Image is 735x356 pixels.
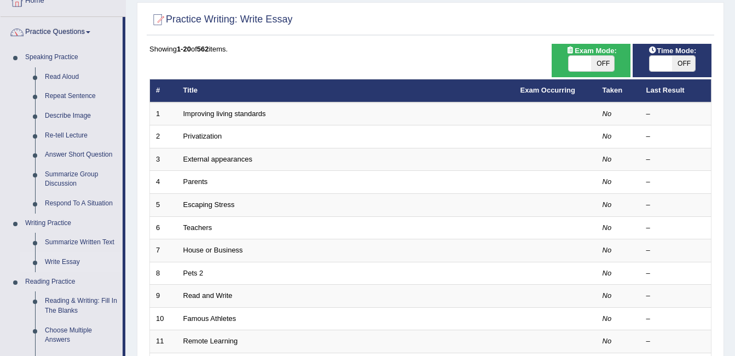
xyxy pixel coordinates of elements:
b: 562 [197,45,209,53]
em: No [603,291,612,300]
span: Exam Mode: [562,45,621,56]
a: Read Aloud [40,67,123,87]
td: 3 [150,148,177,171]
a: Write Essay [40,252,123,272]
b: 1-20 [177,45,191,53]
th: Title [177,79,514,102]
a: Re-tell Lecture [40,126,123,146]
div: – [646,109,705,119]
td: 1 [150,102,177,125]
td: 4 [150,171,177,194]
a: Exam Occurring [520,86,575,94]
div: – [646,131,705,142]
a: Respond To A Situation [40,194,123,214]
td: 11 [150,330,177,353]
a: Teachers [183,223,212,232]
a: Writing Practice [20,214,123,233]
em: No [603,155,612,163]
th: Last Result [640,79,711,102]
div: – [646,336,705,347]
a: Privatization [183,132,222,140]
em: No [603,200,612,209]
div: – [646,291,705,301]
div: – [646,223,705,233]
div: – [646,177,705,187]
a: Summarize Written Text [40,233,123,252]
em: No [603,223,612,232]
a: House or Business [183,246,243,254]
a: Parents [183,177,208,186]
a: External appearances [183,155,252,163]
em: No [603,246,612,254]
a: Remote Learning [183,337,238,345]
div: – [646,314,705,324]
em: No [603,110,612,118]
div: – [646,245,705,256]
td: 7 [150,239,177,262]
span: OFF [591,56,614,71]
div: – [646,154,705,165]
a: Improving living standards [183,110,266,118]
a: Pets 2 [183,269,204,277]
h2: Practice Writing: Write Essay [149,12,292,28]
a: Repeat Sentence [40,87,123,106]
div: – [646,200,705,210]
a: Reading Practice [20,272,123,292]
a: Summarize Group Discussion [40,165,123,194]
em: No [603,269,612,277]
a: Read and Write [183,291,233,300]
a: Famous Athletes [183,314,236,323]
td: 6 [150,216,177,239]
em: No [603,337,612,345]
span: OFF [672,56,695,71]
td: 5 [150,194,177,217]
a: Answer Short Question [40,145,123,165]
th: Taken [597,79,640,102]
div: Show exams occurring in exams [552,44,630,77]
a: Describe Image [40,106,123,126]
th: # [150,79,177,102]
a: Choose Multiple Answers [40,321,123,350]
em: No [603,314,612,323]
a: Speaking Practice [20,48,123,67]
div: Showing of items. [149,44,711,54]
td: 10 [150,307,177,330]
a: Reading & Writing: Fill In The Blanks [40,291,123,320]
span: Time Mode: [644,45,701,56]
a: Escaping Stress [183,200,235,209]
td: 9 [150,285,177,308]
td: 8 [150,262,177,285]
a: Practice Questions [1,17,123,44]
em: No [603,132,612,140]
div: – [646,268,705,279]
td: 2 [150,125,177,148]
em: No [603,177,612,186]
